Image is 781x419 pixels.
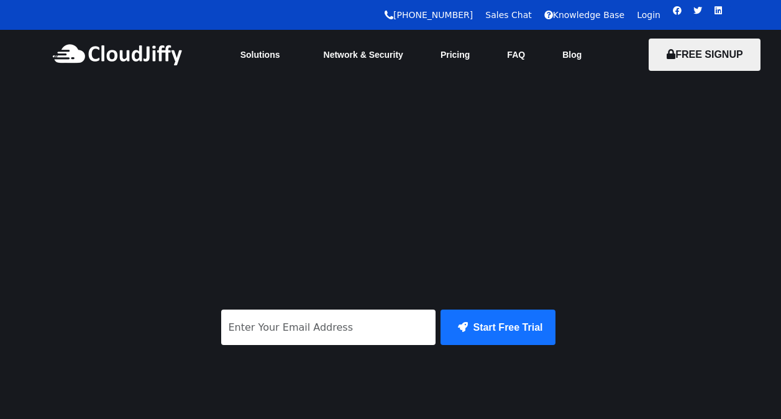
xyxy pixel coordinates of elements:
a: Sales Chat [485,10,531,20]
a: Login [637,10,660,20]
input: Enter Your Email Address [221,310,436,345]
button: Start Free Trial [441,310,555,345]
a: Solutions [222,41,305,68]
a: Network & Security [305,41,422,68]
a: [PHONE_NUMBER] [385,10,473,20]
a: Knowledge Base [544,10,625,20]
a: Blog [544,41,600,68]
a: FREE SIGNUP [649,49,760,60]
a: Pricing [422,41,488,68]
button: FREE SIGNUP [649,39,760,71]
a: FAQ [488,41,544,68]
